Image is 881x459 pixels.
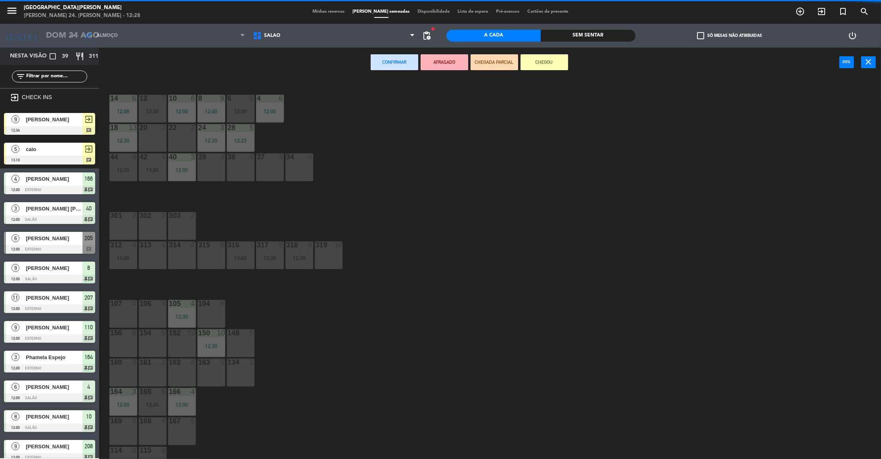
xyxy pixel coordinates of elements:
[198,329,199,337] div: 150
[110,329,111,337] div: 156
[109,109,137,114] div: 12:08
[168,402,196,407] div: 12:00
[191,388,195,395] div: 4
[198,124,199,131] div: 24
[132,417,137,425] div: 2
[524,10,573,14] span: Cartões de presente
[11,234,19,242] span: 6
[161,95,166,102] div: 7
[161,300,166,307] div: 4
[96,33,118,38] span: Almoço
[86,204,92,213] span: 40
[109,255,137,261] div: 13:00
[220,300,225,307] div: 6
[11,383,19,391] span: 6
[110,417,111,425] div: 169
[11,323,19,331] span: 9
[191,359,195,366] div: 4
[279,153,283,161] div: 4
[85,442,93,451] span: 208
[371,54,418,70] button: Confirmar
[161,153,166,161] div: 4
[249,124,254,131] div: 5
[4,52,57,61] div: Nesta visão
[168,109,196,114] div: 12:00
[492,10,524,14] span: Pré-acessos
[220,124,225,131] div: 3
[161,124,166,131] div: 2
[11,294,19,302] span: 11
[132,388,137,395] div: 3
[471,54,518,70] button: CHEGADA PARCIAL
[26,294,82,302] span: [PERSON_NAME]
[139,109,167,114] div: 12:30
[11,264,19,272] span: 9
[11,115,19,123] span: 9
[697,32,762,39] label: Só mesas não atribuidas
[191,212,195,219] div: 2
[839,56,854,68] button: power_input
[85,323,93,332] span: 110
[129,124,137,131] div: 13
[414,10,454,14] span: Disponibilidade
[168,314,196,319] div: 12:30
[861,56,876,68] button: close
[132,300,137,307] div: 4
[309,10,349,14] span: Minhas reservas
[198,153,199,161] div: 39
[68,31,77,40] i: arrow_drop_down
[191,153,195,161] div: 3
[75,52,84,61] i: restaurant
[198,95,199,102] div: 8
[132,359,137,366] div: 3
[817,7,826,16] i: exit_to_app
[697,32,705,39] span: check_box_outline_blank
[25,72,87,81] input: Filtrar por nome...
[220,241,225,249] div: 8
[139,167,167,173] div: 13:00
[446,30,541,42] div: A cada
[279,241,283,249] div: 8
[249,359,254,366] div: 2
[88,263,90,273] span: 8
[16,72,25,81] i: filter_list
[48,52,57,61] i: crop_square
[161,329,166,337] div: 8
[132,241,137,249] div: 4
[197,109,225,114] div: 12:00
[132,329,137,337] div: 6
[84,115,94,124] span: exit_to_app
[168,167,196,173] div: 12:00
[431,27,435,31] span: fiber_manual_record
[285,255,313,261] div: 12:30
[848,31,858,40] i: power_settings_new
[88,382,90,392] span: 4
[197,138,225,143] div: 12:30
[62,52,68,61] span: 39
[249,329,254,337] div: 8
[286,153,287,161] div: 34
[26,115,82,124] span: [PERSON_NAME]
[11,205,19,212] span: 3
[85,233,93,243] span: 205
[24,4,140,12] div: [GEOGRAPHIC_DATA][PERSON_NAME]
[249,241,254,249] div: 7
